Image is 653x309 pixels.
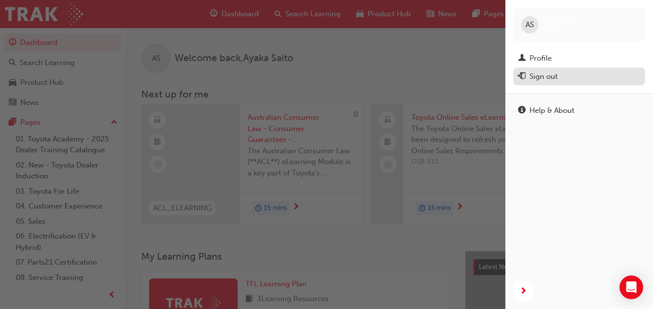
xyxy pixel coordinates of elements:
[542,25,564,34] span: 659811
[518,106,526,115] span: info-icon
[620,275,643,299] div: Open Intercom Messenger
[529,71,558,82] div: Sign out
[513,68,645,86] button: Sign out
[520,285,527,298] span: next-icon
[518,54,526,63] span: man-icon
[542,16,581,25] span: Ayaka Saito
[513,102,645,120] a: Help & About
[529,53,552,64] div: Profile
[513,49,645,68] a: Profile
[529,105,574,116] div: Help & About
[518,72,526,81] span: exit-icon
[526,19,534,31] span: AS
